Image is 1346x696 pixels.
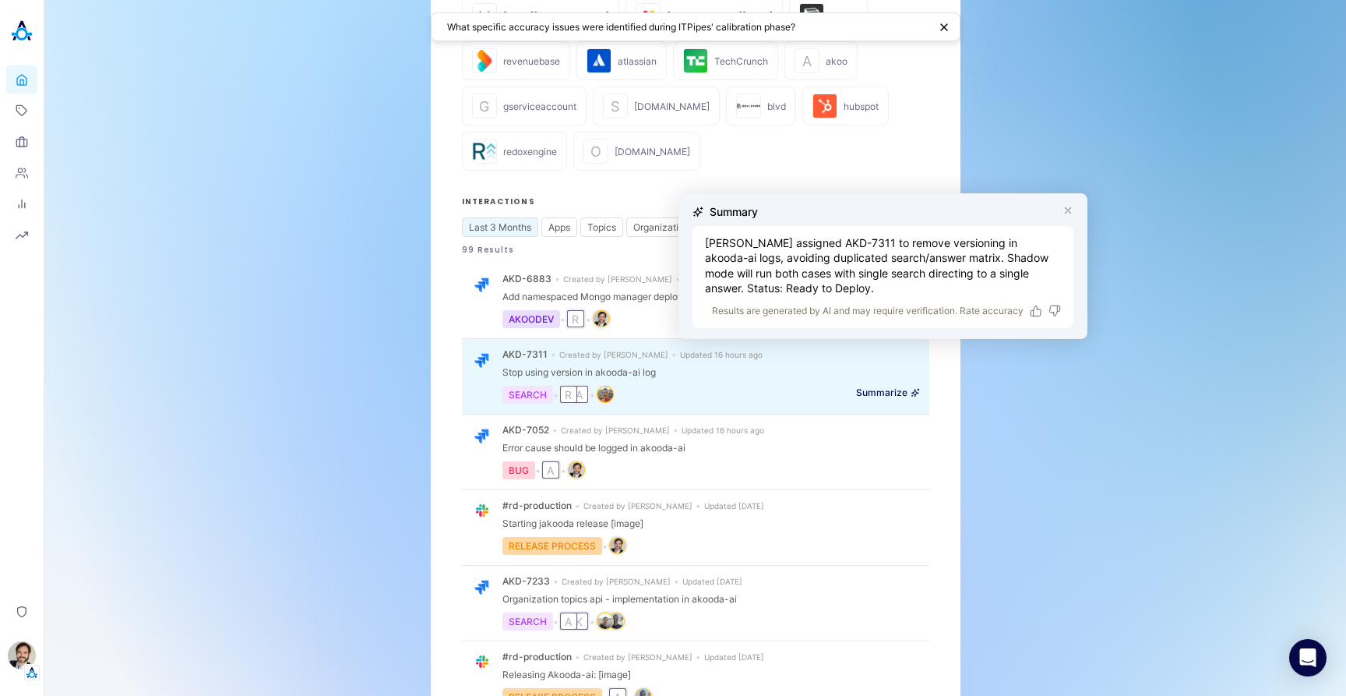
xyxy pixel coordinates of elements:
button: Eran Naor [597,386,614,403]
span: bullet space [671,348,677,360]
span: channel name [502,273,551,284]
div: Go to organization's profile [560,613,577,630]
span: bullet space [696,651,701,662]
button: A [542,461,559,479]
span: bullet space [674,575,679,587]
a: person badge [597,613,608,630]
h3: Interactions [462,196,929,208]
a: topic badge [502,537,602,555]
button: Stewart Hull [609,537,626,554]
img: revenuebase [472,48,497,73]
img: Jira [471,575,493,597]
div: G [472,94,497,118]
a: topic badge [502,613,553,631]
button: Stewart HullTenant Logo [6,635,37,680]
div: Go to person's profile [568,461,585,479]
a: person badge [593,310,604,327]
div: Go to organization's profile [542,461,559,479]
div: Go to person's profile [608,613,625,630]
div: [DOMAIN_NAME] [615,146,690,157]
button: Topics [580,217,623,237]
button: Ggserviceaccount [462,87,587,125]
span: update date [682,426,764,435]
span: update date [704,501,764,511]
button: R [567,310,584,327]
button: revenuebase [462,41,570,80]
img: Slack [471,651,493,673]
span: bullet space [553,389,558,401]
div: Go to organization's profile [571,386,588,403]
span: bullet space [551,348,556,360]
div: notion [830,10,858,22]
span: channel name [502,651,572,662]
div: atlassian [618,55,657,67]
button: Apps [541,217,577,237]
img: Akooda Logo [6,16,37,47]
button: Stewart Hull [568,461,585,479]
div: akoo [826,55,847,67]
div: A [572,387,587,402]
div: R [561,387,576,402]
div: SEARCH [502,613,553,631]
span: initiated by person [563,274,672,284]
div: Starting jakooda release [image] [502,518,920,529]
span: initiated by person [583,652,692,662]
img: Stewart Hull [594,311,609,327]
div: Stop using version in akooda-ai log [502,366,920,378]
div: S [603,94,628,118]
img: redoxengine [472,139,497,164]
span: channel name [502,348,548,360]
div: gserviceaccount [503,101,576,112]
img: Eran Naor [597,387,613,402]
a: organization badge [571,613,582,630]
div: A [561,613,576,629]
div: Add namespaced Mongo manager deployments on akoodev [502,291,920,302]
span: bullet space [675,273,681,284]
img: Jira [471,273,493,295]
button: hubspot [802,87,889,125]
span: initiated by person [561,426,670,435]
div: [DOMAIN_NAME] [634,101,710,112]
div: AKOODEV [502,310,560,328]
div: Go to organization's profile [560,386,577,403]
button: TechCrunch [673,41,778,80]
div: M [472,3,497,28]
a: organization badge [560,386,571,403]
div: [DATE][DOMAIN_NAME] [503,10,609,22]
img: Eli Leon [597,613,613,629]
div: K [572,613,587,629]
div: 99 Results [462,246,929,254]
div: TechCrunch [714,55,768,67]
img: blvd [736,94,761,118]
button: R [560,386,577,403]
a: organization badge [567,310,578,327]
span: bullet space [553,616,558,627]
button: atlassian [576,41,667,80]
div: Go to person's profile [597,613,614,630]
button: Organizations [626,217,701,237]
span: bullet space [553,575,558,587]
span: bullet space [602,540,608,552]
a: person badge [597,386,608,403]
div: Go to person's profile [609,537,626,554]
img: Stewart Hull [569,462,584,478]
div: Releasing Akooda-ai: [image] [502,669,920,680]
div: Organization topics api - implementation in akooda-ai [502,593,920,605]
textarea: What specific accuracy issues were identified during ITPipes' calibration phase? [447,19,928,34]
button: Like [1030,305,1042,317]
img: notion [799,3,824,28]
span: update date [704,652,764,662]
div: SEARCH [502,386,553,404]
img: Tenant Logo [24,665,40,680]
a: topic badge [502,386,553,404]
div: O [583,139,608,164]
span: bullet space [555,273,560,284]
span: bullet space [560,313,566,325]
button: A [560,613,577,630]
button: K [571,613,588,630]
span: channel name [502,575,550,587]
div: Go to organization's profile [571,613,588,630]
span: bullet space [575,651,580,662]
img: use1.mx.monday.com [636,3,661,28]
span: channel name [502,424,549,436]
